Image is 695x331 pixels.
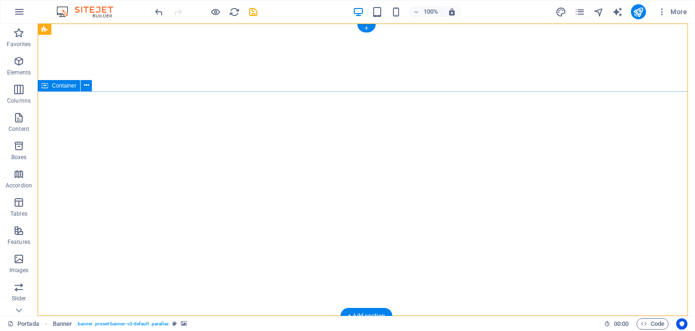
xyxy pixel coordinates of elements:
span: More [657,7,687,16]
button: Click here to leave preview mode and continue editing [210,6,221,17]
i: AI Writer [612,7,623,17]
h6: 100% [423,6,438,17]
p: Tables [10,210,27,218]
i: Pages (Ctrl+Alt+S) [574,7,585,17]
img: Editor Logo [54,6,125,17]
span: 00 00 [614,318,629,330]
span: . banner .preset-banner-v3-default .parallax [76,318,169,330]
button: undo [153,6,164,17]
i: Navigator [593,7,604,17]
i: This element is a customizable preset [172,321,177,326]
button: Usercentrics [676,318,687,330]
button: publish [631,4,646,19]
p: Boxes [11,153,27,161]
p: Favorites [7,40,31,48]
button: pages [574,6,586,17]
p: Features [8,238,30,246]
i: Undo: Change slider images (Ctrl+Z) [154,7,164,17]
p: Slider [12,295,26,302]
span: Click to select. Double-click to edit [53,318,73,330]
span: Code [641,318,664,330]
i: Reload page [229,7,240,17]
nav: breadcrumb [53,318,187,330]
i: On resize automatically adjust zoom level to fit chosen device. [448,8,456,16]
span: Container [52,83,76,89]
i: Design (Ctrl+Alt+Y) [556,7,566,17]
button: design [556,6,567,17]
p: Images [9,266,29,274]
i: Save (Ctrl+S) [248,7,259,17]
a: Click to cancel selection. Double-click to open Pages [8,318,39,330]
p: Accordion [6,182,32,189]
button: reload [229,6,240,17]
div: + [357,24,376,32]
button: Code [637,318,669,330]
button: navigator [593,6,605,17]
p: Content [8,125,29,133]
button: text_generator [612,6,623,17]
div: + Add section [340,308,392,324]
h6: Session time [604,318,629,330]
p: Columns [7,97,31,105]
button: save [247,6,259,17]
button: 100% [409,6,442,17]
button: More [654,4,691,19]
span: : [621,320,622,327]
p: Elements [7,69,31,76]
i: This element contains a background [181,321,187,326]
